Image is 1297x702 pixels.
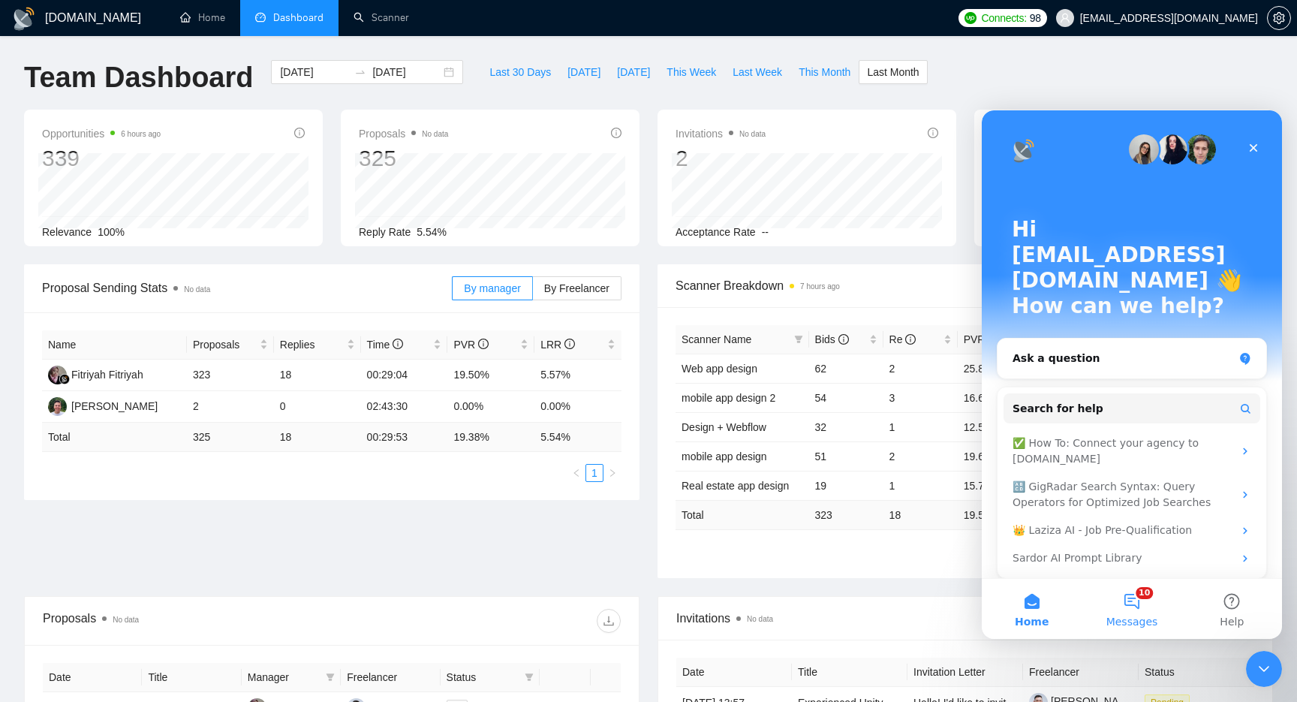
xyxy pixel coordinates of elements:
[361,360,448,391] td: 00:29:04
[809,471,883,500] td: 19
[1060,13,1070,23] span: user
[534,423,621,452] td: 5.54 %
[682,480,789,492] a: Real estate app design
[1268,12,1290,24] span: setting
[609,60,658,84] button: [DATE]
[676,144,766,173] div: 2
[867,64,919,80] span: Last Month
[585,464,603,482] li: 1
[883,412,958,441] td: 1
[682,421,766,433] a: Design + Webflow
[958,500,1032,529] td: 19.50 %
[597,609,621,633] button: download
[187,423,274,452] td: 325
[71,398,158,414] div: [PERSON_NAME]
[883,500,958,529] td: 18
[791,328,806,351] span: filter
[800,282,840,291] time: 7 hours ago
[359,144,448,173] div: 325
[1267,6,1291,30] button: setting
[611,128,621,138] span: info-circle
[907,658,1023,687] th: Invitation Letter
[958,441,1032,471] td: 19.61%
[326,673,335,682] span: filter
[361,423,448,452] td: 00:29:53
[359,125,448,143] span: Proposals
[928,128,938,138] span: info-circle
[676,609,1254,628] span: Invitations
[464,282,520,294] span: By manager
[274,360,361,391] td: 18
[447,391,534,423] td: 0.00%
[658,60,724,84] button: This Week
[1023,658,1139,687] th: Freelancer
[42,423,187,452] td: Total
[42,226,92,238] span: Relevance
[142,663,241,692] th: Title
[323,666,338,688] span: filter
[43,609,332,633] div: Proposals
[859,60,927,84] button: Last Month
[489,64,551,80] span: Last 30 Days
[359,226,411,238] span: Reply Rate
[567,64,600,80] span: [DATE]
[447,669,519,685] span: Status
[393,339,403,349] span: info-circle
[48,397,67,416] img: AY
[603,464,621,482] li: Next Page
[354,66,366,78] span: to
[525,673,534,682] span: filter
[682,450,767,462] a: mobile app design
[608,469,617,478] span: right
[603,464,621,482] button: right
[815,333,849,345] span: Bids
[42,125,161,143] span: Opportunities
[534,360,621,391] td: 5.57%
[905,334,916,345] span: info-circle
[71,366,143,383] div: Fitriyah Fitriyah
[667,64,716,80] span: This Week
[42,279,452,297] span: Proposal Sending Stats
[676,125,766,143] span: Invitations
[422,130,448,138] span: No data
[255,12,266,23] span: dashboard
[187,391,274,423] td: 2
[762,226,769,238] span: --
[676,658,792,687] th: Date
[522,666,537,688] span: filter
[180,11,225,24] a: homeHome
[838,334,849,345] span: info-circle
[1030,10,1041,26] span: 98
[354,11,409,24] a: searchScanner
[564,339,575,349] span: info-circle
[544,282,609,294] span: By Freelancer
[958,354,1032,383] td: 25.81%
[809,383,883,412] td: 54
[361,391,448,423] td: 02:43:30
[48,399,158,411] a: AY[PERSON_NAME]
[534,391,621,423] td: 0.00%
[193,336,257,353] span: Proposals
[724,60,790,84] button: Last Week
[809,500,883,529] td: 323
[676,500,809,529] td: Total
[12,7,36,31] img: logo
[567,464,585,482] li: Previous Page
[453,339,489,351] span: PVR
[958,383,1032,412] td: 16.67%
[417,226,447,238] span: 5.54%
[294,128,305,138] span: info-circle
